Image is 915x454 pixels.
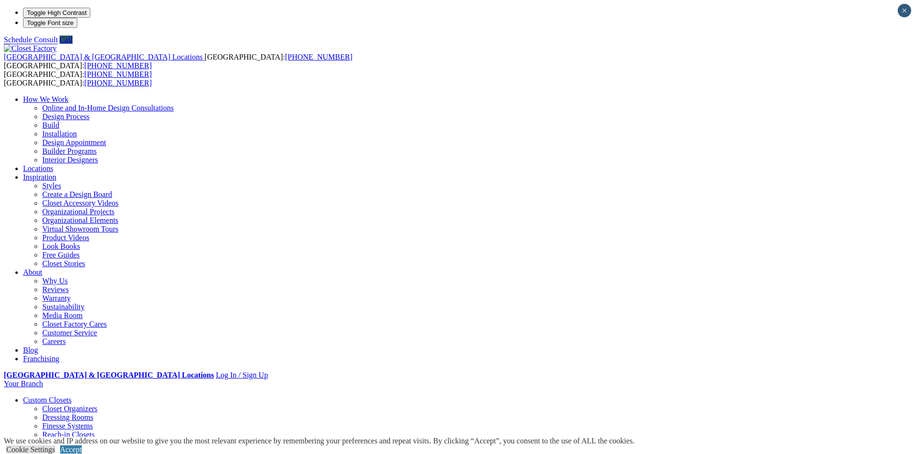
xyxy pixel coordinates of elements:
[60,445,82,454] a: Accept
[216,371,268,379] a: Log In / Sign Up
[85,79,152,87] a: [PHONE_NUMBER]
[6,445,55,454] a: Cookie Settings
[42,216,118,224] a: Organizational Elements
[4,371,214,379] a: [GEOGRAPHIC_DATA] & [GEOGRAPHIC_DATA] Locations
[85,61,152,70] a: [PHONE_NUMBER]
[898,4,911,17] button: Close
[4,53,205,61] a: [GEOGRAPHIC_DATA] & [GEOGRAPHIC_DATA] Locations
[42,337,66,345] a: Careers
[4,53,203,61] span: [GEOGRAPHIC_DATA] & [GEOGRAPHIC_DATA] Locations
[42,208,114,216] a: Organizational Projects
[60,36,73,44] a: Call
[42,329,97,337] a: Customer Service
[23,268,42,276] a: About
[42,225,119,233] a: Virtual Showroom Tours
[42,112,89,121] a: Design Process
[42,190,112,198] a: Create a Design Board
[23,164,53,172] a: Locations
[4,44,57,53] img: Closet Factory
[42,413,93,421] a: Dressing Rooms
[42,422,93,430] a: Finesse Systems
[23,8,90,18] button: Toggle High Contrast
[42,156,98,164] a: Interior Designers
[42,138,106,147] a: Design Appointment
[42,303,85,311] a: Sustainability
[27,9,86,16] span: Toggle High Contrast
[42,121,60,129] a: Build
[23,18,77,28] button: Toggle Font size
[42,277,68,285] a: Why Us
[23,355,60,363] a: Franchising
[23,346,38,354] a: Blog
[42,251,80,259] a: Free Guides
[42,104,174,112] a: Online and In-Home Design Consultations
[23,173,56,181] a: Inspiration
[4,53,353,70] span: [GEOGRAPHIC_DATA]: [GEOGRAPHIC_DATA]:
[42,311,83,319] a: Media Room
[42,199,119,207] a: Closet Accessory Videos
[23,396,72,404] a: Custom Closets
[4,36,58,44] a: Schedule Consult
[42,147,97,155] a: Builder Programs
[42,130,77,138] a: Installation
[27,19,73,26] span: Toggle Font size
[42,294,71,302] a: Warranty
[42,259,85,268] a: Closet Stories
[42,182,61,190] a: Styles
[285,53,352,61] a: [PHONE_NUMBER]
[23,95,69,103] a: How We Work
[42,233,89,242] a: Product Videos
[4,70,152,87] span: [GEOGRAPHIC_DATA]: [GEOGRAPHIC_DATA]:
[85,70,152,78] a: [PHONE_NUMBER]
[42,285,69,294] a: Reviews
[42,242,80,250] a: Look Books
[42,430,95,439] a: Reach-in Closets
[4,437,634,445] div: We use cookies and IP address on our website to give you the most relevant experience by remember...
[42,320,107,328] a: Closet Factory Cares
[42,405,98,413] a: Closet Organizers
[4,380,43,388] a: Your Branch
